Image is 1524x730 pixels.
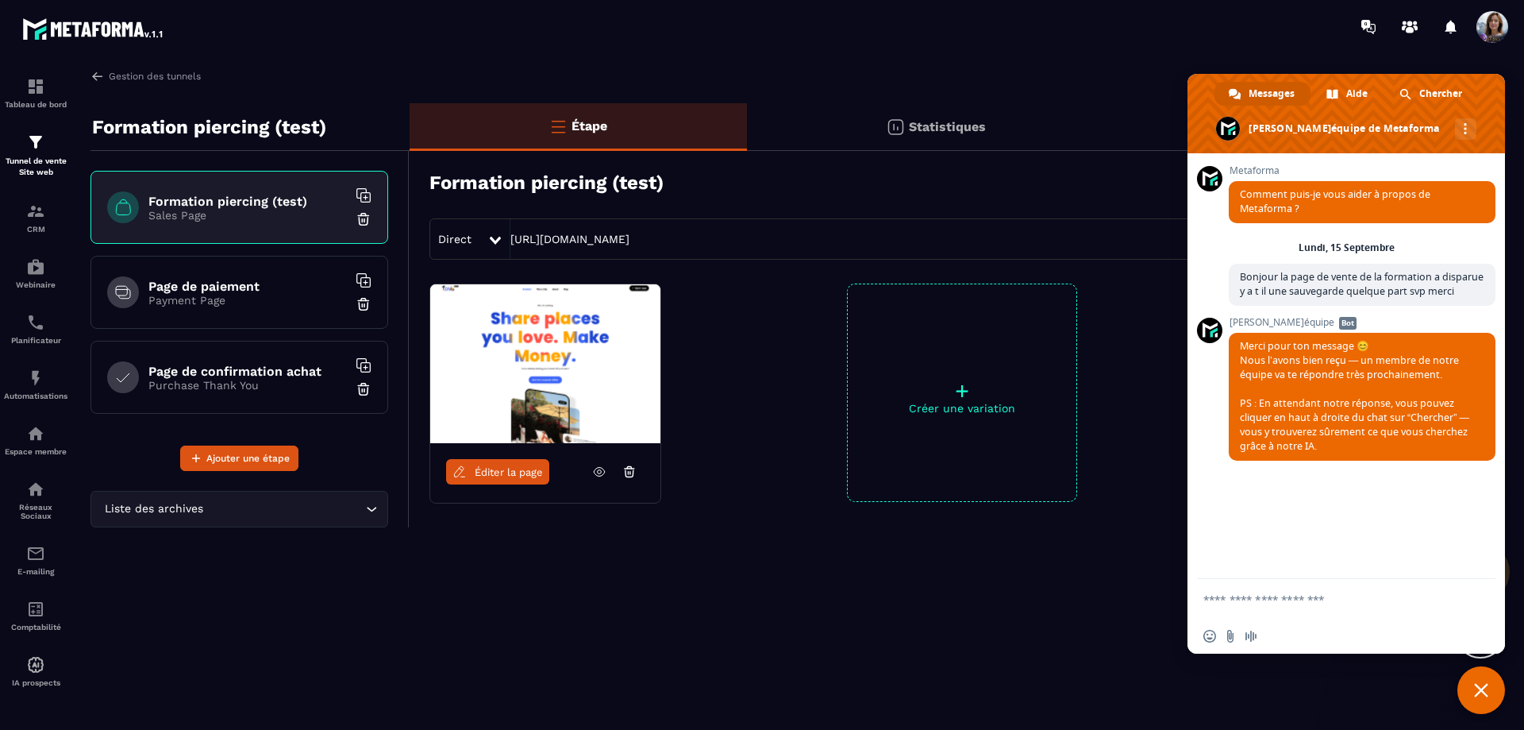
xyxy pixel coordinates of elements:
img: formation [26,77,45,96]
span: Liste des archives [101,500,206,518]
p: Automatisations [4,392,67,400]
p: Créer une variation [848,402,1076,415]
a: accountantaccountantComptabilité [4,588,67,643]
a: [URL][DOMAIN_NAME] [510,233,629,245]
p: Espace membre [4,447,67,456]
span: Message audio [1245,630,1257,643]
a: Gestion des tunnels [90,69,201,83]
img: social-network [26,480,45,499]
span: Direct [438,233,471,245]
img: trash [356,296,371,312]
div: Search for option [90,491,388,527]
img: stats.20deebd0.svg [886,118,905,137]
img: trash [356,211,371,227]
span: Insérer un emoji [1203,630,1216,643]
p: CRM [4,225,67,234]
span: Messages [1249,82,1295,106]
div: Autres canaux [1455,118,1476,140]
span: Bot [1339,317,1357,330]
a: formationformationTableau de bord [4,65,67,121]
span: Éditer la page [475,466,543,478]
span: Comment puis-je vous aider à propos de Metaforma ? [1240,187,1430,215]
h6: Page de paiement [148,279,347,294]
span: Aide [1346,82,1368,106]
span: Metaforma [1229,165,1495,176]
div: Lundi, 15 Septembre [1299,243,1395,253]
img: bars-o.4a397970.svg [548,117,568,136]
img: automations [26,369,45,388]
h6: Formation piercing (test) [148,194,347,209]
img: automations [26,655,45,674]
button: Ajouter une étape [180,446,298,471]
a: formationformationCRM [4,190,67,245]
p: IA prospects [4,678,67,687]
div: Fermer le chat [1457,666,1505,714]
img: logo [22,14,165,43]
p: Comptabilité [4,623,67,632]
span: Merci pour ton message 😊 Nous l’avons bien reçu — un membre de notre équipe va te répondre très p... [1240,339,1469,453]
p: Statistiques [909,119,986,134]
img: image [430,284,660,443]
img: accountant [26,600,45,619]
p: E-mailing [4,567,67,576]
img: automations [26,257,45,276]
p: Tableau de bord [4,100,67,109]
h3: Formation piercing (test) [429,172,664,194]
img: formation [26,202,45,221]
p: Planificateur [4,336,67,345]
p: Payment Page [148,294,347,307]
img: scheduler [26,313,45,332]
img: arrow [90,69,105,83]
p: + [848,380,1076,402]
img: formation [26,133,45,152]
span: [PERSON_NAME]équipe [1229,317,1495,328]
textarea: Entrez votre message... [1203,593,1454,607]
div: Aide [1312,82,1384,106]
p: Réseaux Sociaux [4,503,67,520]
a: formationformationTunnel de vente Site web [4,121,67,190]
a: emailemailE-mailing [4,532,67,588]
h6: Page de confirmation achat [148,364,347,379]
p: Tunnel de vente Site web [4,156,67,178]
span: Envoyer un fichier [1224,630,1237,643]
input: Search for option [206,500,362,518]
span: Ajouter une étape [206,450,290,466]
p: Purchase Thank You [148,379,347,392]
div: Messages [1214,82,1310,106]
p: Webinaire [4,280,67,289]
a: automationsautomationsAutomatisations [4,357,67,412]
span: Chercher [1419,82,1462,106]
p: Formation piercing (test) [92,111,326,143]
a: automationsautomationsEspace membre [4,412,67,468]
a: social-networksocial-networkRéseaux Sociaux [4,468,67,532]
a: schedulerschedulerPlanificateur [4,301,67,357]
img: automations [26,424,45,443]
img: trash [356,381,371,397]
span: Bonjour la page de vente de la formation a disparue y a t il une sauvegarde quelque part svp merci [1240,270,1484,298]
a: automationsautomationsWebinaire [4,245,67,301]
a: Éditer la page [446,459,549,485]
p: Sales Page [148,209,347,222]
div: Chercher [1385,82,1478,106]
p: Étape [571,118,607,133]
img: email [26,544,45,563]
